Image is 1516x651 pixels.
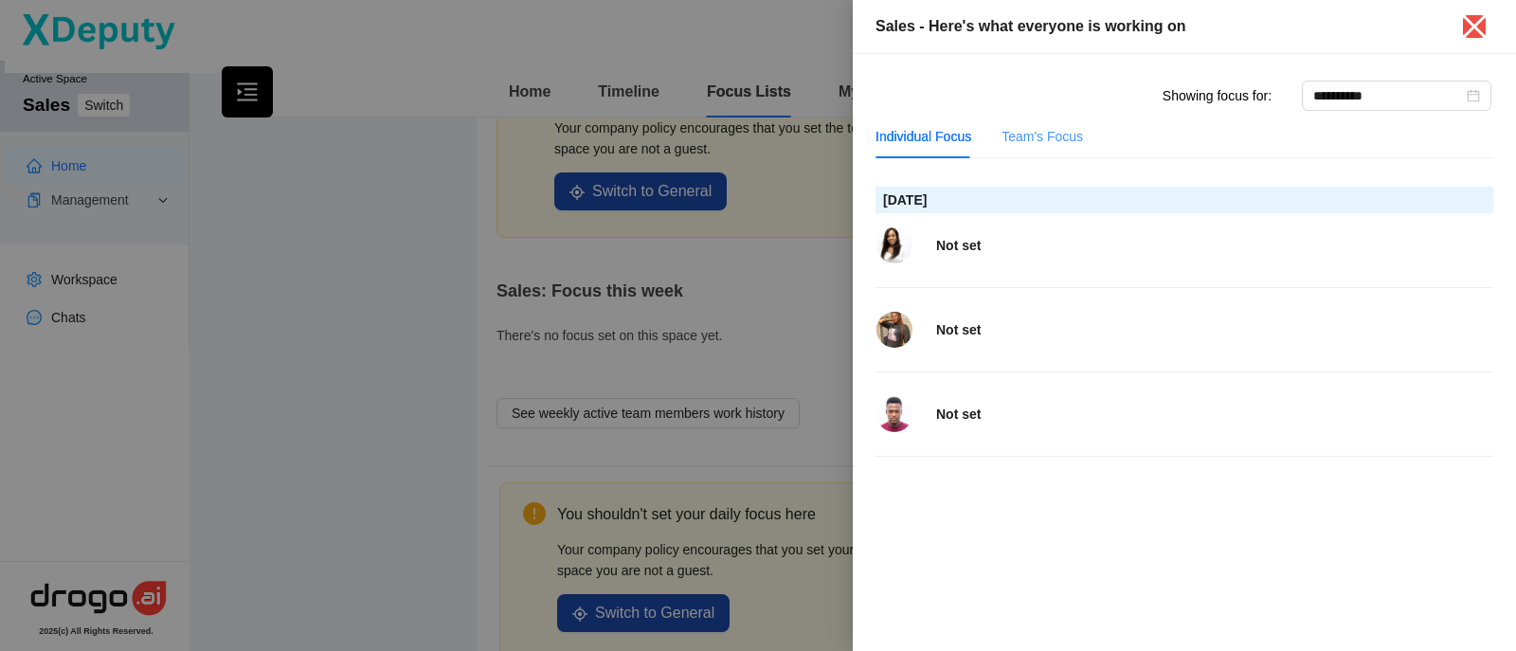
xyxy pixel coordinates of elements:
div: Not set [936,319,1493,340]
div: Not set [936,235,1493,256]
span: close [1459,11,1489,42]
img: jm3j13qal1wzzwh2kwt6.jpg [876,396,912,432]
div: Individual Focus [875,126,971,147]
div: Sales - Here's what everyone is working on [875,15,1440,38]
button: Close [1463,15,1486,38]
p: [DATE] [875,187,1493,213]
div: Not set [936,404,1493,425]
img: rqzeyt6dctnfwlg2qhqh.jpg [876,227,912,263]
div: Team's Focus [1002,126,1083,147]
span: Showing focus for: [1163,88,1272,103]
img: iyght4g1umcuj6s0aqnj.jpg [876,312,912,348]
